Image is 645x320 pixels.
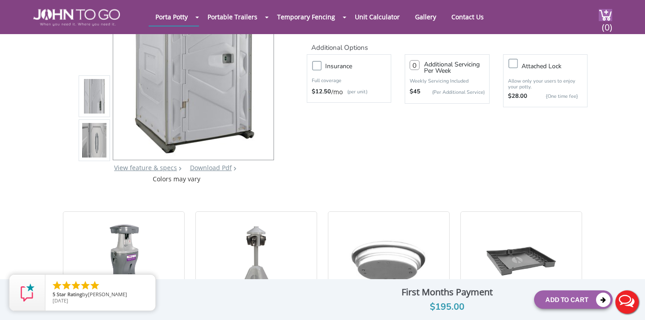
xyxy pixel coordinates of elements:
[599,9,612,21] img: cart a
[149,8,194,26] a: Porta Potty
[234,167,236,171] img: chevron.png
[410,78,484,84] p: Weekly Servicing Included
[190,163,232,172] a: Download Pdf
[508,78,583,90] p: Allow only your users to enjoy your potty.
[445,8,490,26] a: Contact Us
[114,163,177,172] a: View feature & specs
[367,300,527,314] div: $195.00
[18,284,36,302] img: Review Rating
[532,92,578,101] p: {One time fee}
[410,88,420,96] strong: $45
[312,88,331,96] strong: $12.50
[52,280,62,291] li: 
[343,88,367,96] p: (per unit)
[337,223,440,295] img: 19
[312,88,386,96] div: /mo
[33,9,120,26] img: JOHN to go
[61,280,72,291] li: 
[53,291,55,298] span: 5
[57,291,82,298] span: Star Rating
[609,284,645,320] button: Live Chat
[485,223,557,295] img: 19
[420,89,484,96] p: (Per Additional Service)
[307,33,588,53] h2: Additional Options
[410,60,420,70] input: 0
[71,280,81,291] li: 
[88,291,127,298] span: [PERSON_NAME]
[53,292,148,298] span: by
[89,280,100,291] li: 
[408,8,443,26] a: Gallery
[521,61,592,72] h3: Attached lock
[424,61,484,74] h3: Additional Servicing Per Week
[367,285,527,300] div: First Months Payment
[508,92,527,101] strong: $28.00
[325,61,395,72] h3: Insurance
[270,8,342,26] a: Temporary Fencing
[79,175,275,184] div: Colors may vary
[201,8,264,26] a: Portable Trailers
[601,14,612,33] span: (0)
[534,290,613,309] button: Add To Cart
[179,167,181,171] img: right arrow icon
[312,76,386,85] p: Full coverage
[80,280,91,291] li: 
[53,297,68,304] span: [DATE]
[236,223,276,295] img: 19
[100,223,148,295] img: 19
[82,36,106,248] img: Product
[348,8,406,26] a: Unit Calculator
